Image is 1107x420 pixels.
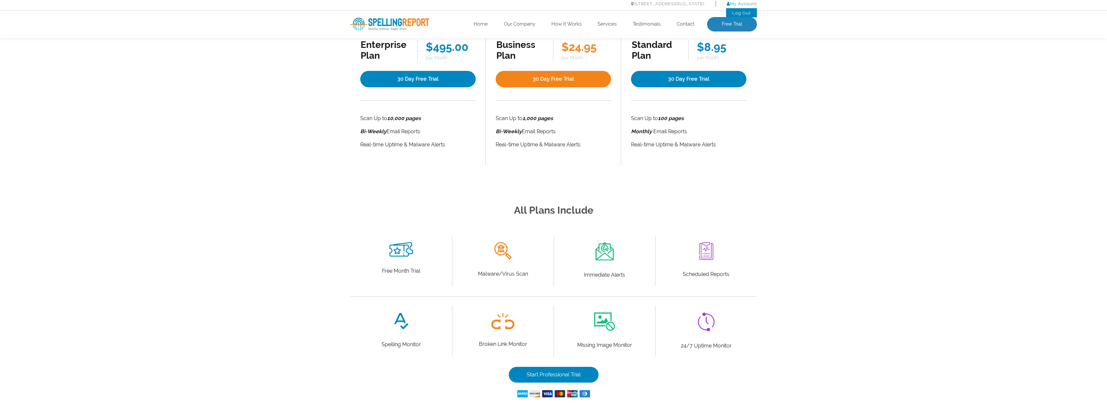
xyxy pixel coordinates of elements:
div: Enterprise Plan [361,39,409,61]
a: My Account [727,1,757,6]
a: Contact [677,21,694,28]
p: 24/7 Uptime Monitor [661,341,752,350]
li: Email Reports [631,127,746,136]
div: Standard Plan [632,39,680,61]
p: Immediate Alerts [559,270,650,280]
strong: Monthly [631,128,652,135]
img: SpellReport [350,18,429,31]
li: Real-time Uptime & Malware Alerts [631,140,746,149]
i: Bi-Weekly [360,128,386,135]
p: Malware/Virus Scan [457,269,549,279]
div: $495.00 [426,40,475,53]
p: Missing Image Monitor [559,341,650,350]
a: Start Professional Trial [509,367,599,383]
a: Services [598,21,617,28]
p: Free Month Trial [355,266,447,276]
i: Bi-Weekly [496,128,522,135]
li: Scan Up to [496,114,611,123]
li: Real-time Uptime & Malware Alerts [360,140,476,149]
a: Our Company [504,21,535,28]
strong: 10,000 pages [387,115,421,121]
a: Testimonials [633,21,661,28]
h2: All Plans Include [350,202,757,219]
img: Spelling Monitor [393,312,409,330]
span: per Month [562,55,611,60]
li: Real-time Uptime & Malware Alerts [496,140,611,149]
span: per Month [426,55,475,60]
div: $24.95 [562,40,611,53]
li: Email Reports [360,127,476,136]
div: Business Plan [496,39,545,61]
img: 24_7 Uptime Monitor [698,312,715,331]
img: Missing Image Monitor [594,312,615,331]
a: Home [474,21,488,28]
a: Free Trial [707,17,757,31]
a: How It Works [551,21,582,28]
span: per Month [697,55,746,60]
a: Log Out [732,10,751,15]
strong: 1,000 pages [523,115,553,121]
p: Scheduled Reports [661,270,752,279]
img: Broken Link Monitor [491,312,515,330]
li: Scan Up to [631,114,746,123]
strong: 100 pages [658,115,684,121]
img: Free Month Trial [389,242,413,257]
img: Malware Virus Scan [494,242,512,260]
img: Immediate Alerts [595,242,614,261]
p: Broken Link Monitor [457,340,549,349]
a: 30 Day Free Trial [496,71,611,87]
img: Bi Weekly Reports [699,242,713,260]
p: Spelling Monitor [355,340,447,349]
li: Scan Up to [360,114,476,123]
div: $8.95 [697,40,746,53]
a: [STREET_ADDRESS][US_STATE] [631,1,704,6]
a: 30 Day Free Trial [360,71,476,87]
a: 30 Day Free Trial [631,71,746,87]
li: Email Reports [496,127,611,136]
